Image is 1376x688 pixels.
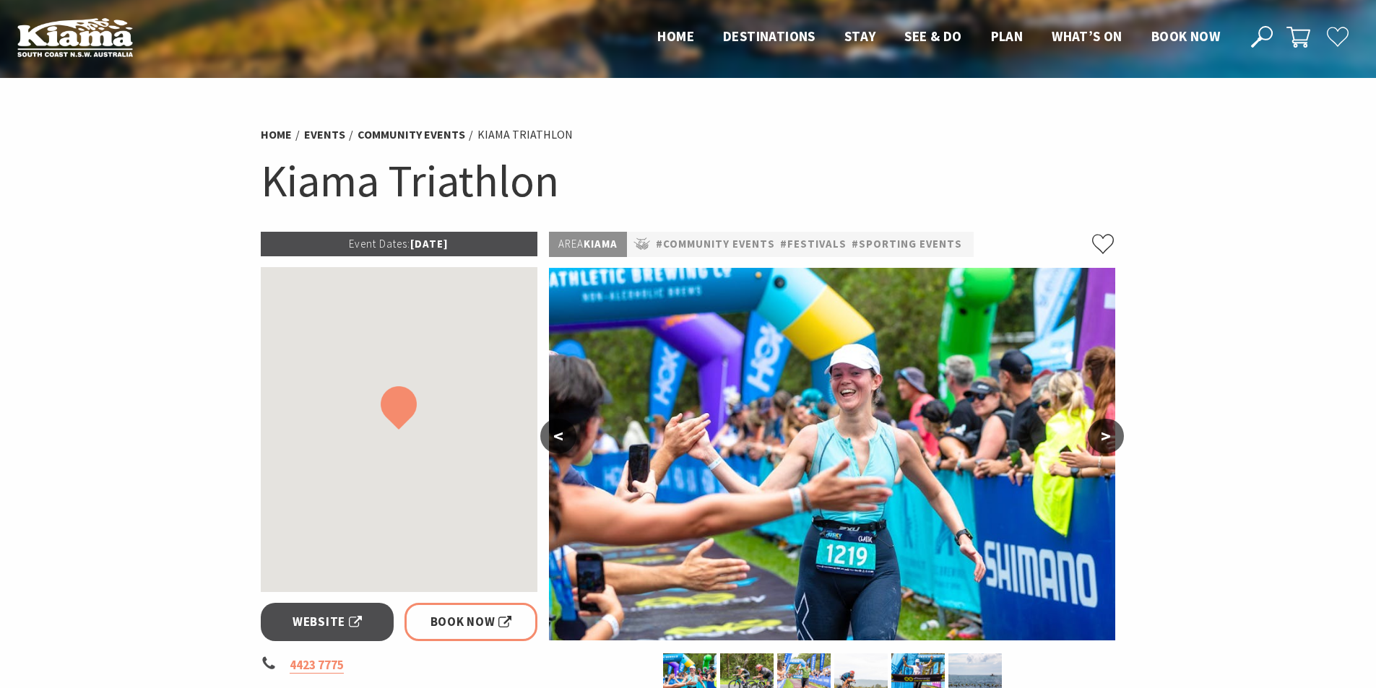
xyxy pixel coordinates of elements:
[558,237,584,251] span: Area
[261,127,292,142] a: Home
[17,17,133,57] img: Kiama Logo
[358,127,465,142] a: Community Events
[290,657,344,674] a: 4423 7775
[657,27,694,45] span: Home
[261,232,538,256] p: [DATE]
[844,27,876,45] span: Stay
[852,235,962,253] a: #Sporting Events
[656,235,775,253] a: #Community Events
[1088,419,1124,453] button: >
[1151,27,1220,45] span: Book now
[549,268,1115,640] img: kiamatriathlon
[349,237,410,251] span: Event Dates:
[293,612,362,632] span: Website
[430,612,512,632] span: Book Now
[780,235,847,253] a: #Festivals
[991,27,1024,45] span: Plan
[261,152,1116,210] h1: Kiama Triathlon
[404,603,538,641] a: Book Now
[723,27,815,45] span: Destinations
[261,603,394,641] a: Website
[549,232,627,257] p: Kiama
[1052,27,1122,45] span: What’s On
[643,25,1234,49] nav: Main Menu
[904,27,961,45] span: See & Do
[540,419,576,453] button: <
[304,127,345,142] a: Events
[477,126,573,144] li: Kiama Triathlon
